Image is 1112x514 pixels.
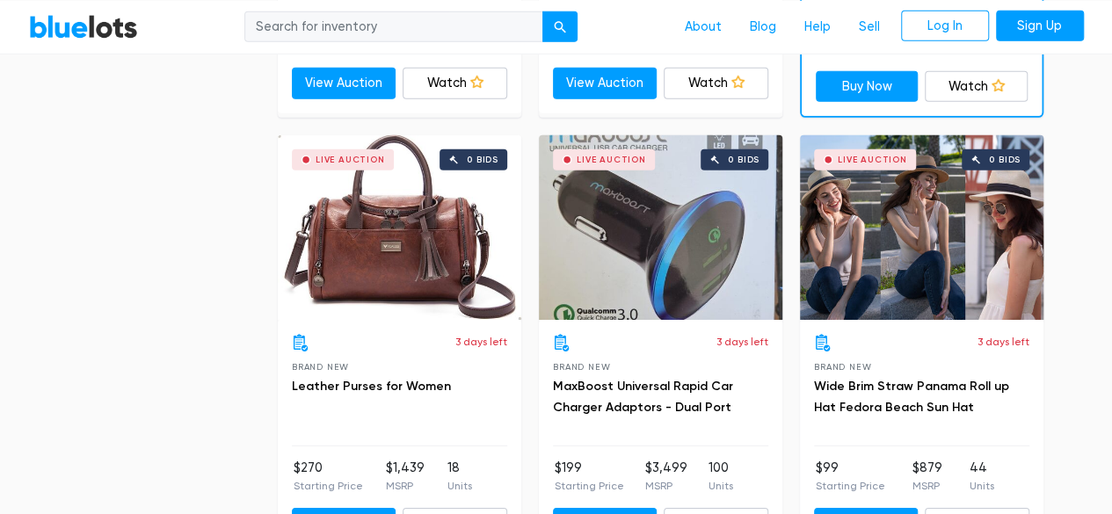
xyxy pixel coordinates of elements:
li: 44 [970,459,994,494]
span: Brand New [292,362,349,372]
a: Live Auction 0 bids [278,135,521,320]
a: Wide Brim Straw Panama Roll up Hat Fedora Beach Sun Hat [814,379,1009,415]
li: 18 [447,459,472,494]
li: $1,439 [386,459,425,494]
p: MSRP [912,478,942,494]
a: BlueLots [29,13,138,39]
p: Starting Price [816,478,885,494]
a: Leather Purses for Women [292,379,451,394]
a: Sign Up [996,10,1084,41]
a: Watch [925,71,1028,103]
div: Live Auction [577,156,646,164]
li: 100 [709,459,733,494]
a: Live Auction 0 bids [539,135,782,320]
li: $99 [816,459,885,494]
p: Units [970,478,994,494]
p: Units [709,478,733,494]
li: $270 [294,459,363,494]
div: Live Auction [838,156,907,164]
div: 0 bids [467,156,498,164]
span: Brand New [553,362,610,372]
p: MSRP [386,478,425,494]
div: 0 bids [728,156,760,164]
a: Sell [845,10,894,43]
p: 3 days left [716,334,768,350]
a: View Auction [553,68,658,99]
a: MaxBoost Universal Rapid Car Charger Adaptors - Dual Port [553,379,733,415]
a: Watch [664,68,768,99]
a: Log In [901,10,989,41]
p: 3 days left [978,334,1029,350]
li: $879 [912,459,942,494]
div: 0 bids [989,156,1021,164]
input: Search for inventory [244,11,543,42]
li: $3,499 [645,459,687,494]
p: 3 days left [455,334,507,350]
a: Watch [403,68,507,99]
a: View Auction [292,68,396,99]
a: Buy Now [816,71,919,103]
span: Brand New [814,362,871,372]
li: $199 [555,459,624,494]
a: Live Auction 0 bids [800,135,1043,320]
a: Blog [736,10,790,43]
a: Help [790,10,845,43]
p: MSRP [645,478,687,494]
p: Starting Price [294,478,363,494]
a: About [671,10,736,43]
p: Units [447,478,472,494]
p: Starting Price [555,478,624,494]
div: Live Auction [316,156,385,164]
